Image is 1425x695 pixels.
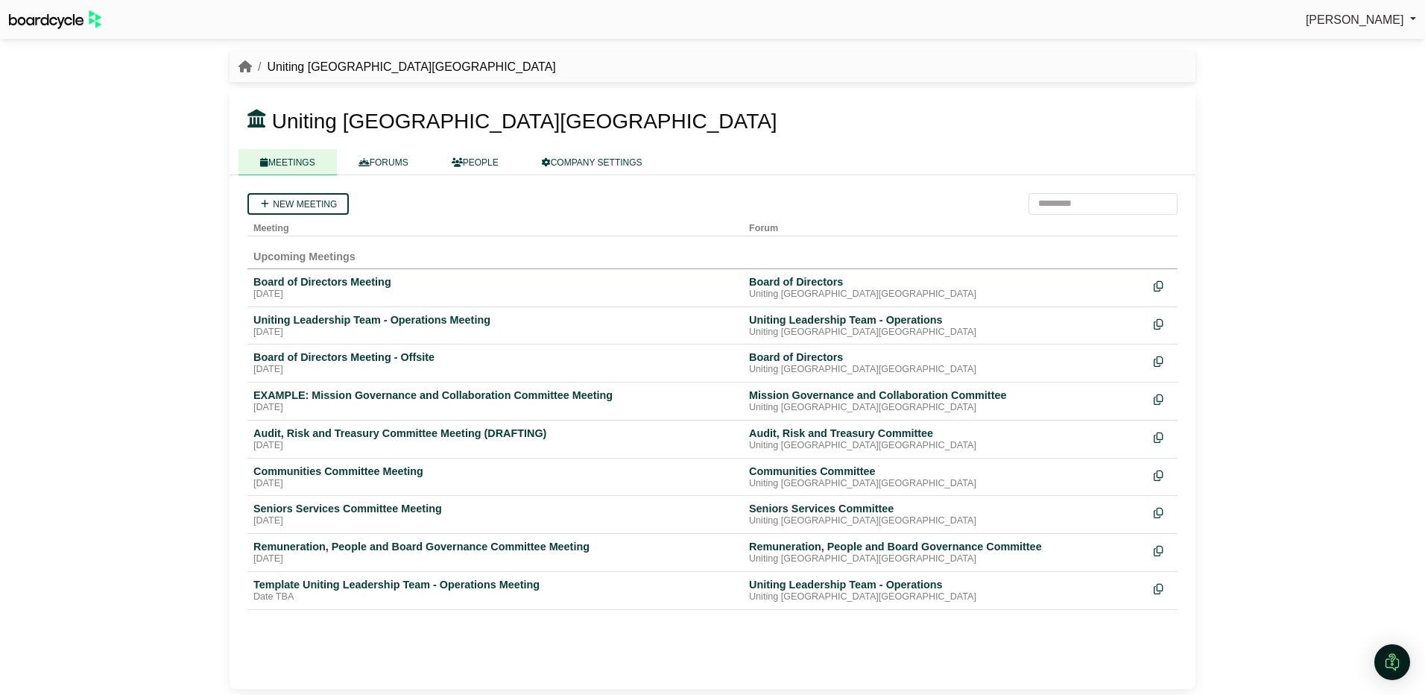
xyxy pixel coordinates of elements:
div: [DATE] [253,478,737,490]
a: Communities Committee Meeting [DATE] [253,465,737,490]
a: Audit, Risk and Treasury Committee Uniting [GEOGRAPHIC_DATA][GEOGRAPHIC_DATA] [749,427,1142,452]
a: Uniting Leadership Team - Operations Meeting [DATE] [253,313,737,339]
div: [DATE] [253,402,737,414]
div: Uniting [GEOGRAPHIC_DATA][GEOGRAPHIC_DATA] [749,515,1142,527]
a: MEETINGS [238,149,337,175]
div: Uniting Leadership Team - Operations [749,578,1142,591]
a: Seniors Services Committee Uniting [GEOGRAPHIC_DATA][GEOGRAPHIC_DATA] [749,502,1142,527]
div: Audit, Risk and Treasury Committee Meeting (DRAFTING) [253,427,737,440]
a: Board of Directors Meeting [DATE] [253,275,737,301]
div: Make a copy [1154,275,1172,295]
div: EXAMPLE: Mission Governance and Collaboration Committee Meeting [253,389,737,402]
a: Board of Directors Uniting [GEOGRAPHIC_DATA][GEOGRAPHIC_DATA] [749,350,1142,376]
div: Uniting [GEOGRAPHIC_DATA][GEOGRAPHIC_DATA] [749,402,1142,414]
div: Mission Governance and Collaboration Committee [749,389,1142,402]
div: Make a copy [1154,350,1172,371]
div: [DATE] [253,515,737,527]
a: FORUMS [337,149,430,175]
div: Uniting [GEOGRAPHIC_DATA][GEOGRAPHIC_DATA] [749,591,1142,603]
div: Audit, Risk and Treasury Committee [749,427,1142,440]
div: Uniting [GEOGRAPHIC_DATA][GEOGRAPHIC_DATA] [749,327,1142,339]
a: Board of Directors Uniting [GEOGRAPHIC_DATA][GEOGRAPHIC_DATA] [749,275,1142,301]
a: Seniors Services Committee Meeting [DATE] [253,502,737,527]
div: Make a copy [1154,465,1172,485]
div: Board of Directors Meeting [253,275,737,289]
span: [PERSON_NAME] [1306,13,1404,26]
td: Upcoming Meetings [247,236,1178,268]
div: Remuneration, People and Board Governance Committee [749,540,1142,553]
span: Uniting [GEOGRAPHIC_DATA][GEOGRAPHIC_DATA] [272,110,777,133]
div: Uniting Leadership Team - Operations [749,313,1142,327]
div: [DATE] [253,327,737,339]
th: Meeting [247,215,743,236]
th: Forum [743,215,1148,236]
a: Board of Directors Meeting - Offsite [DATE] [253,350,737,376]
div: [DATE] [253,553,737,565]
a: COMPANY SETTINGS [520,149,664,175]
div: [DATE] [253,289,737,301]
a: PEOPLE [430,149,520,175]
div: Seniors Services Committee Meeting [253,502,737,515]
div: Uniting [GEOGRAPHIC_DATA][GEOGRAPHIC_DATA] [749,289,1142,301]
a: Communities Committee Uniting [GEOGRAPHIC_DATA][GEOGRAPHIC_DATA] [749,465,1142,490]
div: Communities Committee [749,465,1142,478]
div: Template Uniting Leadership Team - Operations Meeting [253,578,737,591]
div: Make a copy [1154,578,1172,598]
a: Remuneration, People and Board Governance Committee Meeting [DATE] [253,540,737,565]
div: Board of Directors Meeting - Offsite [253,350,737,364]
a: [PERSON_NAME] [1306,10,1416,30]
a: Template Uniting Leadership Team - Operations Meeting Date TBA [253,578,737,603]
div: Remuneration, People and Board Governance Committee Meeting [253,540,737,553]
a: Audit, Risk and Treasury Committee Meeting (DRAFTING) [DATE] [253,427,737,452]
div: Make a copy [1154,427,1172,447]
div: Make a copy [1154,540,1172,560]
a: New meeting [247,193,349,215]
div: Uniting Leadership Team - Operations Meeting [253,313,737,327]
nav: breadcrumb [238,57,556,77]
div: Make a copy [1154,502,1172,522]
li: Uniting [GEOGRAPHIC_DATA][GEOGRAPHIC_DATA] [252,57,556,77]
img: BoardcycleBlackGreen-aaafeed430059cb809a45853b8cf6d952af9d84e6e89e1f1685b34bfd5cb7d64.svg [9,10,101,29]
a: Remuneration, People and Board Governance Committee Uniting [GEOGRAPHIC_DATA][GEOGRAPHIC_DATA] [749,540,1142,565]
div: Uniting [GEOGRAPHIC_DATA][GEOGRAPHIC_DATA] [749,364,1142,376]
a: Uniting Leadership Team - Operations Uniting [GEOGRAPHIC_DATA][GEOGRAPHIC_DATA] [749,578,1142,603]
div: Communities Committee Meeting [253,465,737,478]
div: Uniting [GEOGRAPHIC_DATA][GEOGRAPHIC_DATA] [749,440,1142,452]
div: Make a copy [1154,313,1172,333]
div: Open Intercom Messenger [1374,644,1410,680]
div: [DATE] [253,364,737,376]
a: Mission Governance and Collaboration Committee Uniting [GEOGRAPHIC_DATA][GEOGRAPHIC_DATA] [749,389,1142,414]
div: Uniting [GEOGRAPHIC_DATA][GEOGRAPHIC_DATA] [749,553,1142,565]
div: [DATE] [253,440,737,452]
div: Uniting [GEOGRAPHIC_DATA][GEOGRAPHIC_DATA] [749,478,1142,490]
div: Make a copy [1154,389,1172,409]
div: Board of Directors [749,350,1142,364]
div: Seniors Services Committee [749,502,1142,515]
a: EXAMPLE: Mission Governance and Collaboration Committee Meeting [DATE] [253,389,737,414]
div: Board of Directors [749,275,1142,289]
a: Uniting Leadership Team - Operations Uniting [GEOGRAPHIC_DATA][GEOGRAPHIC_DATA] [749,313,1142,339]
div: Date TBA [253,591,737,603]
